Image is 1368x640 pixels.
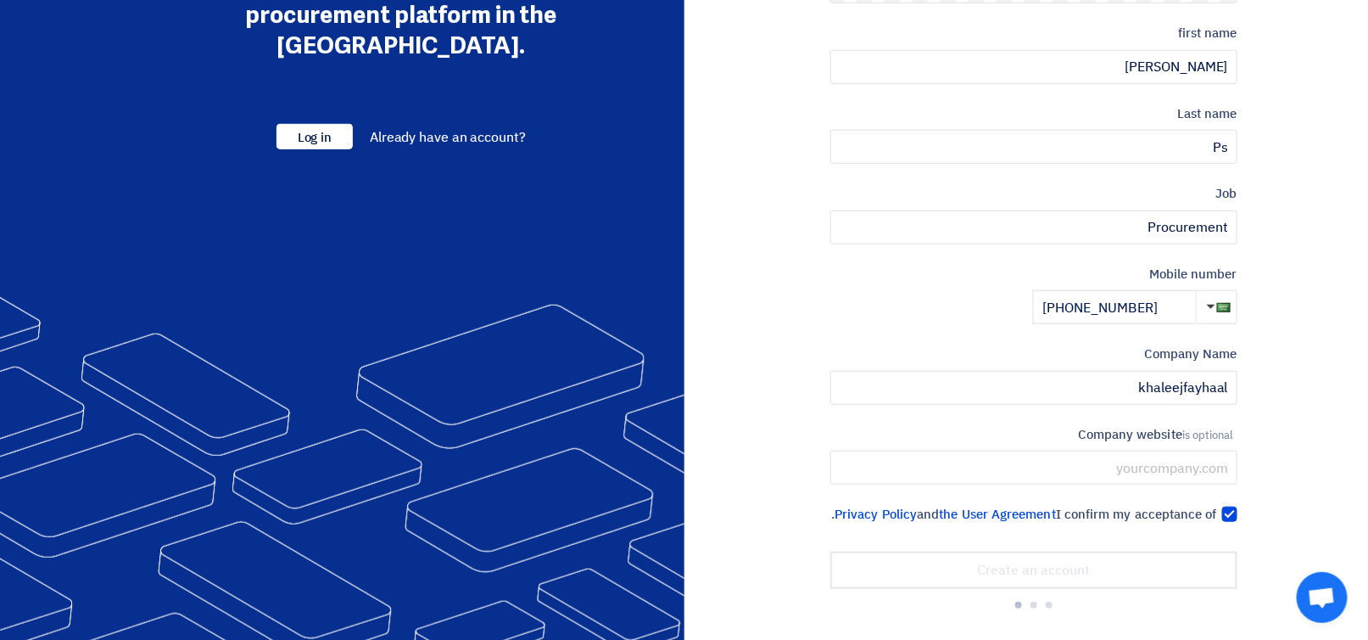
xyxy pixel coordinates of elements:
[831,505,835,524] font: .
[1177,104,1237,123] font: Last name
[830,371,1237,405] input: Enter company name...
[917,505,939,524] font: and
[830,451,1237,485] input: yourcompany.com
[940,505,1056,524] a: the User Agreement
[370,127,526,148] font: Already have an account?
[1297,572,1348,623] div: Open chat
[830,552,1237,589] input: Create an account
[835,505,917,524] a: Privacy Policy
[830,130,1237,164] input: Enter last name...
[1078,425,1182,444] font: Company website
[1056,505,1217,524] font: I confirm my acceptance of
[830,50,1237,84] input: Enter first name...
[276,127,353,148] a: Log in
[1178,24,1237,42] font: first name
[1144,345,1237,363] font: Company Name
[1216,184,1237,203] font: Job
[298,128,332,147] font: Log in
[1149,265,1237,284] font: Mobile number
[1033,290,1196,324] input: Enter mobile number...
[830,211,1237,244] input: Enter the job...
[1182,427,1234,443] font: is optional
